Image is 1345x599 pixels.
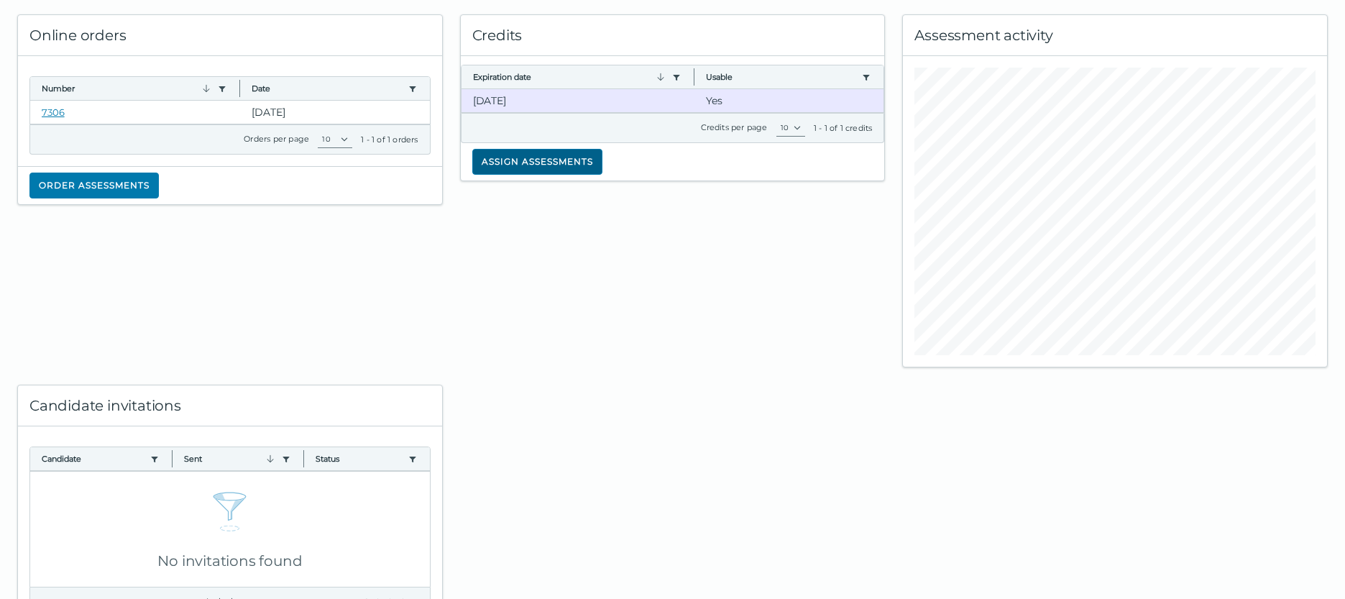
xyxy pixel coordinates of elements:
[472,149,602,175] button: Assign assessments
[42,453,144,465] button: Candidate
[701,122,768,132] label: Credits per page
[316,453,403,465] button: Status
[462,89,694,112] clr-dg-cell: [DATE]
[461,15,885,56] div: Credits
[235,73,244,104] button: Column resize handle
[689,61,699,92] button: Column resize handle
[184,453,277,465] button: Sent
[167,443,177,474] button: Column resize handle
[694,89,883,112] clr-dg-cell: Yes
[18,385,442,426] div: Candidate invitations
[240,101,429,124] clr-dg-cell: [DATE]
[473,71,666,83] button: Expiration date
[29,173,159,198] button: Order assessments
[361,134,418,145] div: 1 - 1 of 1 orders
[244,134,309,144] label: Orders per page
[299,443,308,474] button: Column resize handle
[157,552,302,570] span: No invitations found
[42,106,65,118] a: 7306
[42,83,212,94] button: Number
[18,15,442,56] div: Online orders
[814,122,873,134] div: 1 - 1 of 1 credits
[252,83,402,94] button: Date
[903,15,1327,56] div: Assessment activity
[706,71,856,83] button: Usable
